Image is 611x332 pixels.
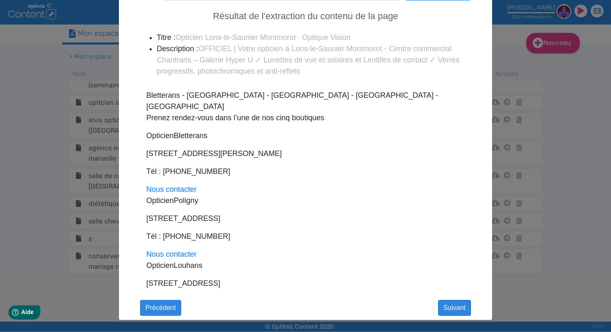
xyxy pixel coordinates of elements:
[140,300,181,316] button: Précédent
[140,84,473,292] div: Bletterans - [GEOGRAPHIC_DATA] - [GEOGRAPHIC_DATA] - [GEOGRAPHIC_DATA] - [GEOGRAPHIC_DATA] Newsle...
[140,11,471,22] h2: Résultat de l'extraction du contenu de la page
[146,231,466,242] p: Tél : [PHONE_NUMBER]
[157,43,471,77] li: Description :
[438,300,471,316] button: Suivant
[175,33,350,42] b: Opticien Lons-le-Saunier Montmorot · Optique Vision
[146,185,197,193] a: Nous contacter
[146,250,197,258] a: Nous contacter
[146,112,466,124] p: Prenez rendez-vous dans l’une de nos cinq boutiques
[146,130,466,141] p: OpticienBletterans
[146,195,466,206] p: OpticienPoligny
[146,166,466,177] p: Tél : [PHONE_NUMBER]
[146,278,466,289] p: [STREET_ADDRESS]
[157,45,459,75] b: OFFICIEL | Votre opticien à Lons-le-Saunier Montmorot - Centre commercial Chantrans – Galerie Hyp...
[157,32,471,43] li: Titre :
[146,148,466,159] p: [STREET_ADDRESS][PERSON_NAME]
[146,260,466,271] p: OpticienLouhans
[146,213,466,224] p: [STREET_ADDRESS]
